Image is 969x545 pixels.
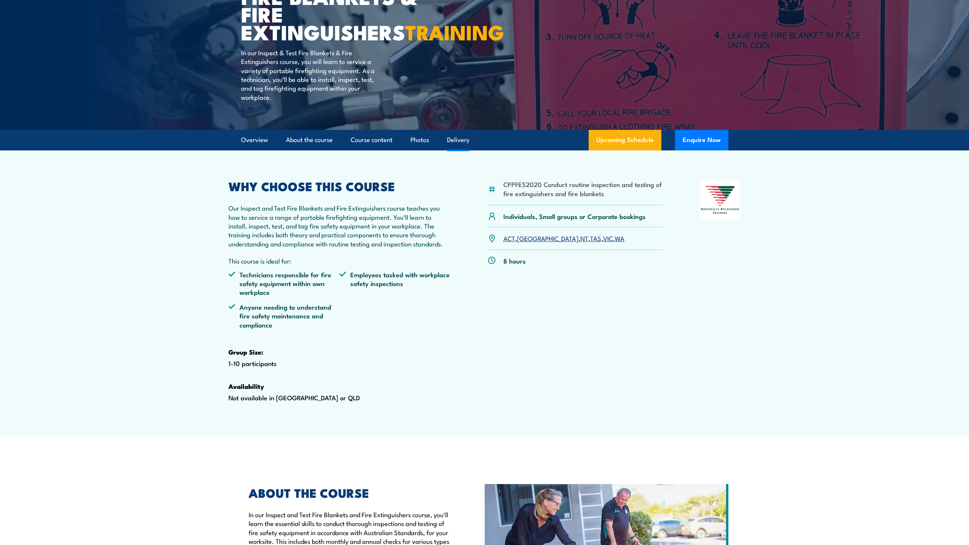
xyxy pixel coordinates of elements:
[410,130,429,150] a: Photos
[589,130,661,150] a: Upcoming Schedule
[228,256,451,265] p: This course is ideal for:
[228,181,451,426] div: 1-10 participants Not available in [GEOGRAPHIC_DATA] or QLD
[228,203,451,248] p: Our Inspect and Test Fire Blankets and Fire Extinguishers course teaches you how to service a ran...
[249,487,450,498] h2: ABOUT THE COURSE
[675,130,728,150] button: Enquire Now
[503,234,624,243] p: , , , , ,
[351,130,393,150] a: Course content
[700,181,741,219] img: Nationally Recognised Training logo.
[447,130,469,150] a: Delivery
[603,233,613,243] a: VIC
[503,256,526,265] p: 8 hours
[503,212,646,221] p: Individuals, Small groups or Corporate bookings
[228,181,451,191] h2: WHY CHOOSE THIS COURSE
[405,16,504,47] strong: TRAINING
[241,48,380,101] p: In our Inspect & Test Fire Blankets & Fire Extinguishers course, you will learn to service a vari...
[590,233,601,243] a: TAS
[503,180,663,198] li: CPPFES2020 Conduct routine inspection and testing of fire extinguishers and fire blankets
[228,270,340,297] li: Technicians responsible for fire safety equipment within own workplace
[517,233,578,243] a: [GEOGRAPHIC_DATA]
[615,233,624,243] a: WA
[503,233,515,243] a: ACT
[580,233,588,243] a: NT
[228,347,263,357] strong: Group Size:
[228,381,264,391] strong: Availability
[286,130,333,150] a: About the course
[228,302,340,329] li: Anyone needing to understand fire safety maintenance and compliance
[241,130,268,150] a: Overview
[339,270,450,297] li: Employees tasked with workplace safety inspections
